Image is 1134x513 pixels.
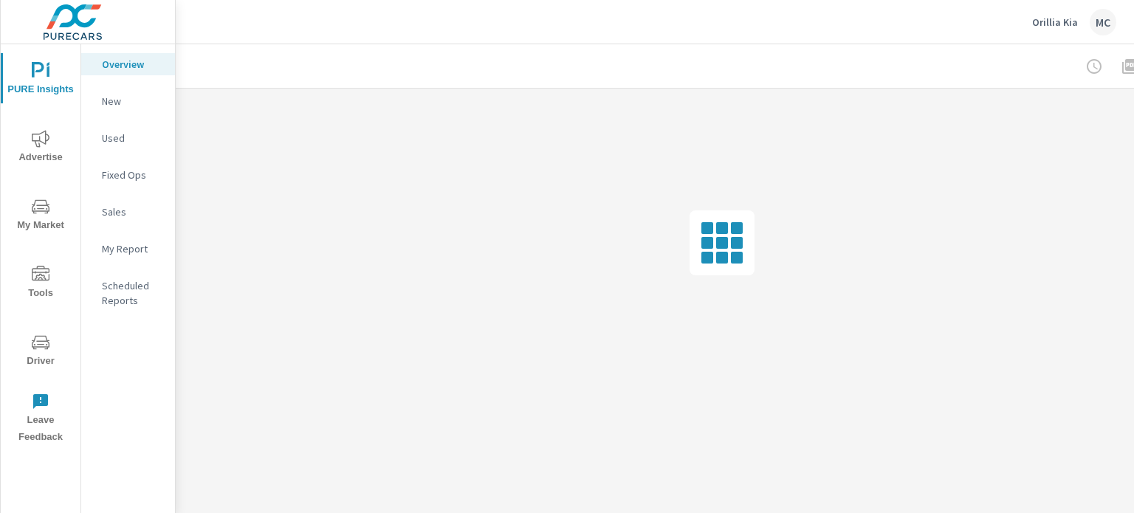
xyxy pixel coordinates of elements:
p: New [102,94,163,109]
div: Overview [81,53,175,75]
div: New [81,90,175,112]
span: PURE Insights [5,62,76,98]
div: MC [1090,9,1116,35]
div: nav menu [1,44,80,452]
span: Driver [5,334,76,370]
p: Fixed Ops [102,168,163,182]
span: Advertise [5,130,76,166]
div: Scheduled Reports [81,275,175,311]
p: Sales [102,204,163,219]
p: Used [102,131,163,145]
p: Overview [102,57,163,72]
div: Fixed Ops [81,164,175,186]
p: Orillia Kia [1032,16,1078,29]
span: My Market [5,198,76,234]
div: My Report [81,238,175,260]
div: Used [81,127,175,149]
span: Leave Feedback [5,393,76,446]
p: Scheduled Reports [102,278,163,308]
p: My Report [102,241,163,256]
span: Tools [5,266,76,302]
div: Sales [81,201,175,223]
